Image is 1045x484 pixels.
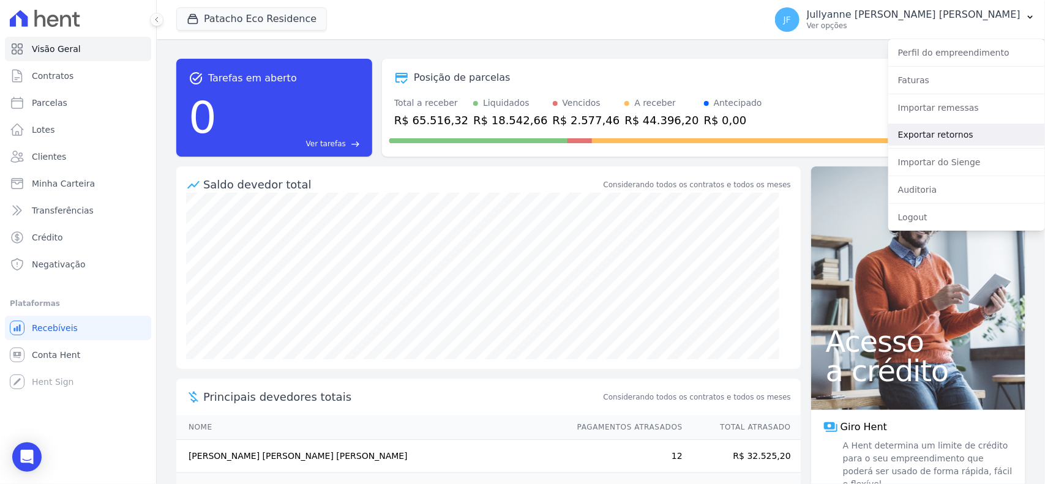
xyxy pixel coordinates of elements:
a: Visão Geral [5,37,151,61]
a: Minha Carteira [5,171,151,196]
span: east [351,140,360,149]
a: Auditoria [888,179,1045,201]
td: [PERSON_NAME] [PERSON_NAME] [PERSON_NAME] [176,440,566,473]
a: Faturas [888,69,1045,91]
a: Logout [888,206,1045,228]
span: Conta Hent [32,349,80,361]
div: Total a receber [394,97,468,110]
td: R$ 32.525,20 [683,440,801,473]
div: Posição de parcelas [414,70,511,85]
span: Visão Geral [32,43,81,55]
div: A receber [634,97,676,110]
div: Open Intercom Messenger [12,442,42,472]
a: Clientes [5,144,151,169]
a: Recebíveis [5,316,151,340]
span: Crédito [32,231,63,244]
span: Ver tarefas [306,138,346,149]
span: Clientes [32,151,66,163]
th: Total Atrasado [683,415,801,440]
span: Contratos [32,70,73,82]
a: Importar do Sienge [888,151,1045,173]
td: 12 [566,440,683,473]
div: Plataformas [10,296,146,311]
button: JF Jullyanne [PERSON_NAME] [PERSON_NAME] Ver opções [765,2,1045,37]
span: Minha Carteira [32,177,95,190]
span: Recebíveis [32,322,78,334]
button: Patacho Eco Residence [176,7,327,31]
span: Considerando todos os contratos e todos os meses [604,392,791,403]
div: Saldo devedor total [203,176,601,193]
a: Negativação [5,252,151,277]
th: Nome [176,415,566,440]
span: Parcelas [32,97,67,109]
div: R$ 18.542,66 [473,112,547,128]
div: R$ 65.516,32 [394,112,468,128]
p: Jullyanne [PERSON_NAME] [PERSON_NAME] [807,9,1021,21]
a: Parcelas [5,91,151,115]
a: Ver tarefas east [222,138,360,149]
div: Considerando todos os contratos e todos os meses [604,179,791,190]
div: R$ 2.577,46 [553,112,620,128]
a: Importar remessas [888,97,1045,119]
a: Crédito [5,225,151,250]
span: Tarefas em aberto [208,71,297,86]
div: R$ 44.396,20 [624,112,699,128]
a: Exportar retornos [888,124,1045,146]
div: Vencidos [563,97,601,110]
span: Acesso [826,327,1011,356]
span: task_alt [189,71,203,86]
a: Lotes [5,117,151,142]
span: Negativação [32,258,86,270]
span: Lotes [32,124,55,136]
span: Giro Hent [841,420,887,434]
a: Conta Hent [5,343,151,367]
span: JF [784,15,791,24]
span: a crédito [826,356,1011,385]
div: Antecipado [714,97,762,110]
a: Transferências [5,198,151,223]
div: 0 [189,86,217,149]
div: Liquidados [483,97,530,110]
p: Ver opções [807,21,1021,31]
div: R$ 0,00 [704,112,762,128]
a: Perfil do empreendimento [888,42,1045,64]
a: Contratos [5,64,151,88]
span: Transferências [32,204,94,217]
th: Pagamentos Atrasados [566,415,683,440]
span: Principais devedores totais [203,389,601,405]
